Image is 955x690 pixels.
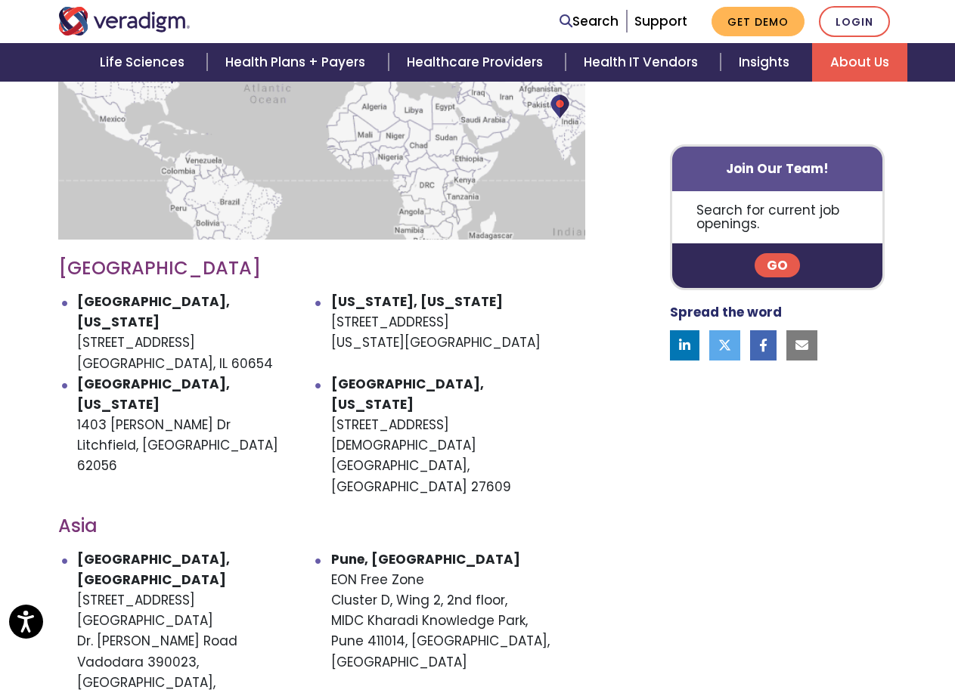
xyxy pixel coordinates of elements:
p: Search for current job openings. [672,191,883,243]
a: About Us [812,43,907,82]
strong: [US_STATE], [US_STATE] [331,292,503,311]
a: Health Plans + Payers [207,43,388,82]
li: 1403 [PERSON_NAME] Dr Litchfield, [GEOGRAPHIC_DATA] 62056 [77,374,331,497]
a: Login [819,6,890,37]
li: [STREET_ADDRESS][DEMOGRAPHIC_DATA] [GEOGRAPHIC_DATA], [GEOGRAPHIC_DATA] 27609 [331,374,585,497]
a: Get Demo [712,7,805,36]
li: [STREET_ADDRESS] [US_STATE][GEOGRAPHIC_DATA] [331,292,585,374]
strong: [GEOGRAPHIC_DATA], [GEOGRAPHIC_DATA] [77,550,230,589]
strong: [GEOGRAPHIC_DATA], [US_STATE] [77,375,230,413]
li: [STREET_ADDRESS] [GEOGRAPHIC_DATA], IL 60654 [77,292,331,374]
strong: Join Our Team! [726,159,829,178]
img: Veradigm logo [58,7,191,36]
a: Insights [721,43,812,82]
a: Health IT Vendors [566,43,721,82]
strong: [GEOGRAPHIC_DATA], [US_STATE] [77,292,230,331]
h3: [GEOGRAPHIC_DATA] [58,258,585,280]
h3: Asia [58,515,585,537]
a: Life Sciences [82,43,207,82]
strong: Pune, [GEOGRAPHIC_DATA] [331,550,520,568]
a: Support [634,12,687,30]
a: Go [755,254,800,278]
a: Search [560,11,619,32]
a: Healthcare Providers [389,43,566,82]
strong: Spread the word [670,304,782,322]
strong: [GEOGRAPHIC_DATA], [US_STATE] [331,375,484,413]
